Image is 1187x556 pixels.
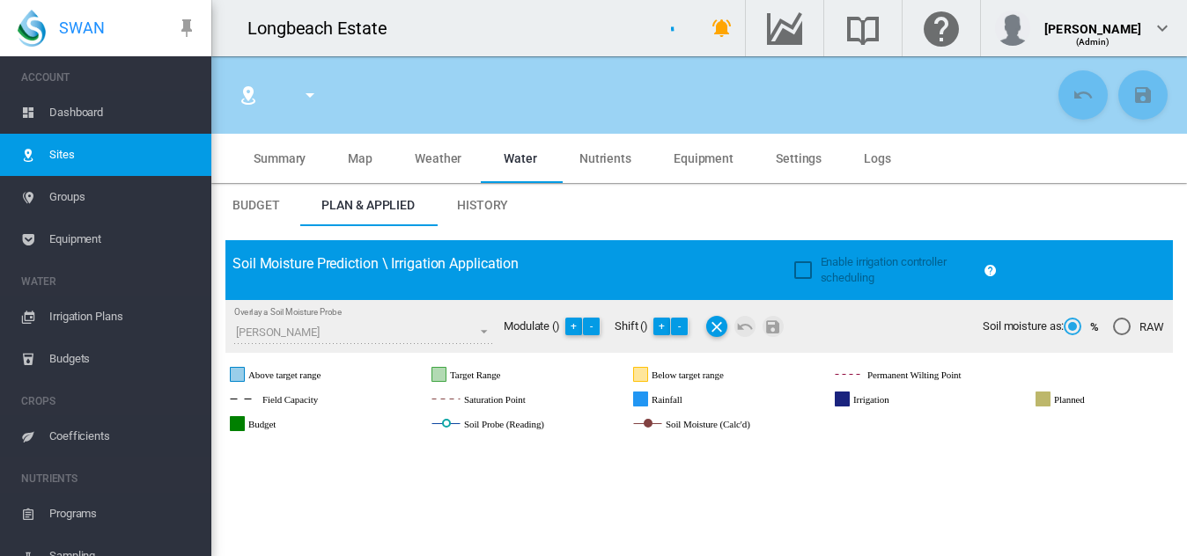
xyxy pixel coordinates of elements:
[1044,13,1141,31] div: [PERSON_NAME]
[734,316,756,337] button: Cancel Changes
[21,267,197,296] span: WATER
[432,391,590,407] g: Saturation Point
[49,218,197,260] span: Equipment
[299,84,321,106] md-icon: icon-menu-down
[983,318,1064,334] span: Soil moisture as:
[21,387,197,415] span: CROPS
[634,416,816,432] g: Soil Moisture (Calc'd)
[321,198,415,212] span: Plan & Applied
[49,296,197,338] span: Irrigation Plans
[238,84,259,106] md-icon: icon-map-marker-radius
[920,18,962,39] md-icon: Click here for help
[504,151,537,165] span: Water
[49,493,197,535] span: Programs
[821,255,947,284] span: Enable irrigation controller scheduling
[704,11,740,46] button: icon-bell-ring
[653,318,671,335] button: +
[794,254,977,286] md-checkbox: Enable irrigation controller scheduling
[18,10,46,47] img: SWAN-Landscape-Logo-Colour-drop.png
[176,18,197,39] md-icon: icon-pin
[565,318,583,335] button: +
[232,255,519,272] span: Soil Moisture Prediction \ Irrigation Application
[583,318,601,335] button: -
[49,176,197,218] span: Groups
[21,465,197,493] span: NUTRIENTS
[776,151,822,165] span: Settings
[1036,391,1141,407] g: Planned
[1076,37,1110,47] span: (Admin)
[254,151,306,165] span: Summary
[995,11,1030,46] img: profile.jpg
[634,391,735,407] g: Rainfall
[1064,318,1099,335] md-radio-button: %
[1132,84,1154,106] md-icon: icon-content-save
[734,316,756,337] md-icon: icon-undo
[615,316,703,337] div: Shift ()
[504,316,615,337] div: Modulate ()
[634,367,793,383] g: Below target range
[671,318,689,335] button: -
[1073,84,1094,106] md-icon: icon-undo
[236,326,320,339] div: [PERSON_NAME]
[457,198,508,212] span: History
[706,316,727,337] md-icon: icon-close
[49,134,197,176] span: Sites
[59,17,105,39] span: SWAN
[1118,70,1168,120] button: Save Changes
[432,416,611,432] g: Soil Probe (Reading)
[674,151,734,165] span: Equipment
[49,91,197,134] span: Dashboard
[836,367,1032,383] g: Permanent Wilting Point
[231,77,266,113] button: Click to go to list of Sites
[247,16,402,40] div: Longbeach Estate
[1058,70,1108,120] button: Cancel Changes
[763,18,806,39] md-icon: Go to the Data Hub
[21,63,197,91] span: ACCOUNT
[579,151,631,165] span: Nutrients
[842,18,884,39] md-icon: Search the knowledge base
[1152,18,1173,39] md-icon: icon-chevron-down
[348,151,372,165] span: Map
[49,338,197,380] span: Budgets
[231,391,379,407] g: Field Capacity
[231,367,391,383] g: Above target range
[232,198,279,212] span: Budget
[864,151,891,165] span: Logs
[706,316,727,337] button: Remove
[292,77,328,113] button: icon-menu-down
[763,316,784,337] button: Save Changes
[836,391,947,407] g: Irrigation
[415,151,461,165] span: Weather
[1113,318,1164,335] md-radio-button: RAW
[231,416,332,432] g: Budget
[432,367,564,383] g: Target Range
[234,318,495,344] md-select: Overlay a Soil Moisture Probe: Ram Paddock SM
[711,18,733,39] md-icon: icon-bell-ring
[49,415,197,457] span: Coefficients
